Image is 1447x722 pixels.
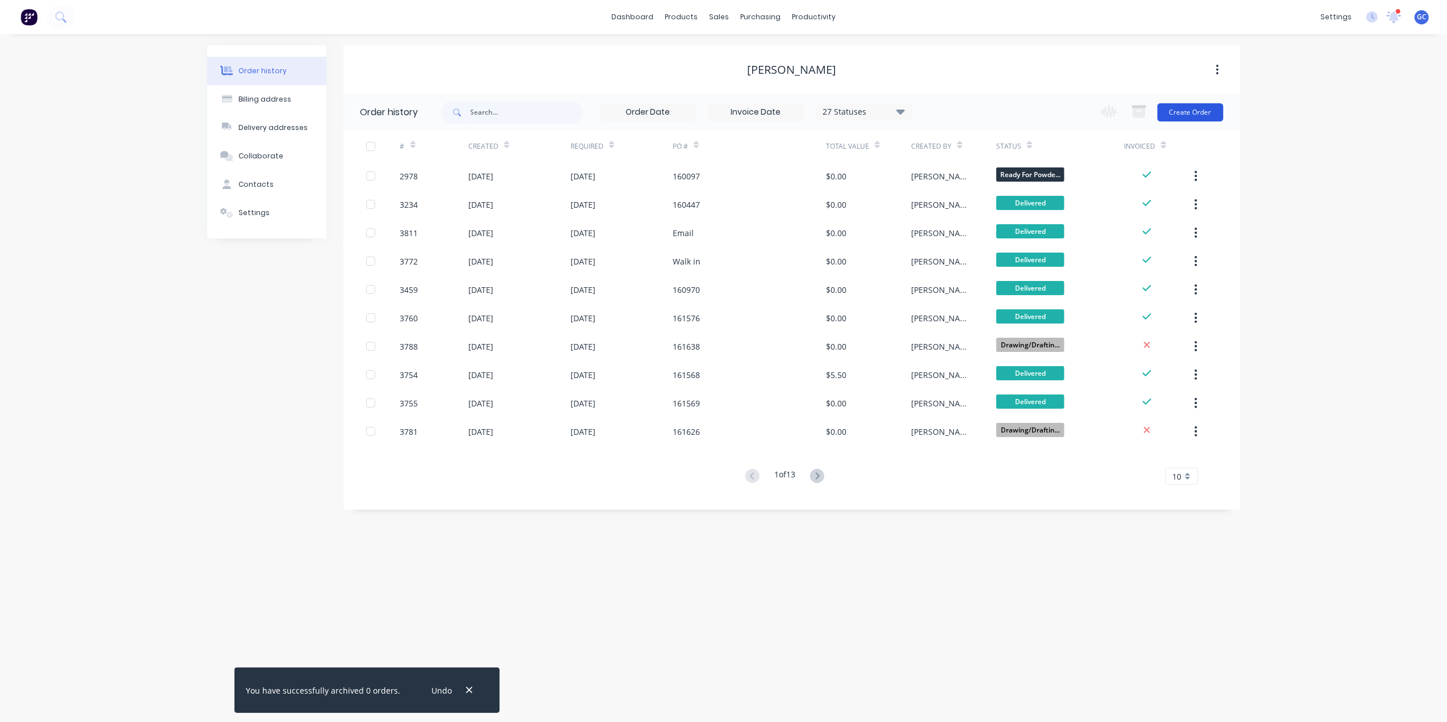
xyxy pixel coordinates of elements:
div: productivity [786,9,841,26]
div: Invoiced [1124,141,1155,152]
div: 3788 [400,341,418,352]
div: Created [468,131,571,162]
div: [DATE] [468,170,493,182]
button: Create Order [1157,103,1223,121]
div: Contacts [238,179,274,190]
div: [DATE] [571,341,595,352]
div: Required [571,141,603,152]
div: 1 of 13 [774,468,795,485]
div: 160097 [673,170,700,182]
div: [DATE] [468,199,493,211]
div: [PERSON_NAME] [911,312,974,324]
div: $0.00 [826,312,846,324]
div: [DATE] [468,341,493,352]
div: Settings [238,208,270,218]
button: Undo [426,683,458,698]
span: Delivered [996,394,1064,409]
span: Ready For Powde... [996,167,1064,182]
div: [PERSON_NAME] [911,227,974,239]
img: Factory [20,9,37,26]
div: 161626 [673,426,700,438]
input: Search... [471,101,583,124]
div: 161638 [673,341,700,352]
span: Drawing/Draftin... [996,423,1064,437]
div: You have successfully archived 0 orders. [246,685,401,696]
div: Collaborate [238,151,283,161]
div: [PERSON_NAME] [911,199,974,211]
div: [DATE] [571,199,595,211]
div: products [659,9,703,26]
div: PO # [673,131,826,162]
div: purchasing [735,9,786,26]
button: Delivery addresses [207,114,326,142]
div: $0.00 [826,426,846,438]
span: 10 [1173,471,1182,482]
div: Walk in [673,255,701,267]
div: [PERSON_NAME] [911,426,974,438]
div: Total Value [826,131,911,162]
div: [DATE] [571,426,595,438]
span: GC [1417,12,1427,22]
div: [DATE] [468,312,493,324]
span: Delivered [996,253,1064,267]
div: [DATE] [571,369,595,381]
button: Billing address [207,85,326,114]
div: [DATE] [571,227,595,239]
button: Contacts [207,170,326,199]
div: # [400,131,468,162]
div: Delivery addresses [238,123,308,133]
div: [PERSON_NAME] [911,397,974,409]
div: $0.00 [826,170,846,182]
span: Drawing/Draftin... [996,338,1064,352]
div: 3781 [400,426,418,438]
div: 160970 [673,284,700,296]
div: 161569 [673,397,700,409]
div: 3459 [400,284,418,296]
div: [DATE] [571,312,595,324]
div: [DATE] [468,426,493,438]
div: [DATE] [571,284,595,296]
div: [PERSON_NAME] [911,284,974,296]
input: Order Date [601,104,696,121]
div: [DATE] [468,255,493,267]
div: [PERSON_NAME] [911,341,974,352]
button: Settings [207,199,326,227]
div: [DATE] [571,255,595,267]
button: Order history [207,57,326,85]
div: Created [468,141,498,152]
div: 27 Statuses [816,106,912,118]
div: $0.00 [826,227,846,239]
div: PO # [673,141,688,152]
div: settings [1315,9,1357,26]
div: [DATE] [468,369,493,381]
div: # [400,141,405,152]
div: sales [703,9,735,26]
button: Collaborate [207,142,326,170]
div: $0.00 [826,284,846,296]
a: dashboard [606,9,659,26]
div: [PERSON_NAME] [911,369,974,381]
div: [PERSON_NAME] [911,170,974,182]
div: [DATE] [468,397,493,409]
div: Required [571,131,673,162]
div: $0.00 [826,199,846,211]
div: Total Value [826,141,869,152]
div: Status [996,131,1124,162]
span: Delivered [996,281,1064,295]
div: [PERSON_NAME] [911,255,974,267]
div: 2978 [400,170,418,182]
div: 3760 [400,312,418,324]
div: 3754 [400,369,418,381]
div: $5.50 [826,369,846,381]
div: Invoiced [1124,131,1192,162]
div: Created By [911,141,951,152]
div: Billing address [238,94,291,104]
div: $0.00 [826,255,846,267]
span: Delivered [996,196,1064,210]
span: Delivered [996,366,1064,380]
div: 3811 [400,227,418,239]
div: [DATE] [571,397,595,409]
div: Email [673,227,694,239]
div: [DATE] [468,284,493,296]
div: $0.00 [826,341,846,352]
